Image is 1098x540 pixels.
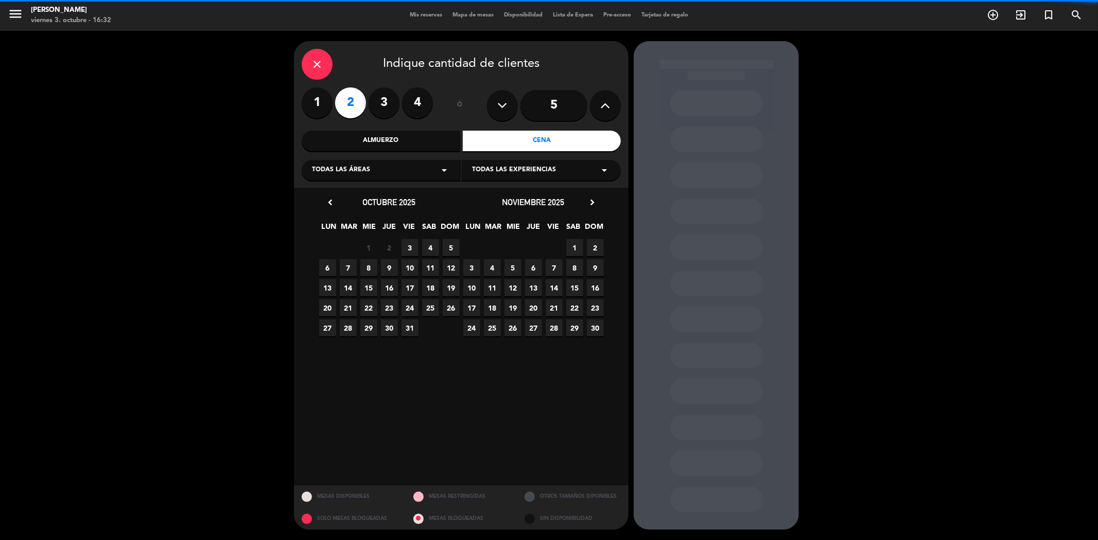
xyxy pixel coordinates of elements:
i: chevron_left [325,197,336,208]
span: 20 [525,299,542,316]
span: MIE [361,221,378,238]
i: close [311,58,323,70]
div: [PERSON_NAME] [31,5,111,15]
div: Indique cantidad de clientes [302,49,621,80]
span: noviembre 2025 [502,197,565,207]
span: 10 [463,279,480,296]
i: arrow_drop_down [598,164,611,176]
span: 5 [443,239,460,256]
div: Cena [463,131,621,151]
span: 11 [422,259,439,276]
span: 12 [443,259,460,276]
span: 10 [402,259,419,276]
div: viernes 3. octubre - 16:32 [31,15,111,26]
span: 18 [484,299,501,316]
span: 9 [381,259,398,276]
button: menu [8,6,23,25]
span: 27 [525,319,542,336]
span: 31 [402,319,419,336]
span: 14 [546,279,563,296]
span: Disponibilidad [499,12,548,18]
label: 2 [335,87,366,118]
span: 19 [504,299,521,316]
span: 20 [319,299,336,316]
span: 3 [402,239,419,256]
span: Lista de Espera [548,12,598,18]
span: JUE [525,221,542,238]
span: DOM [585,221,602,238]
label: 4 [402,87,433,118]
span: 7 [340,259,357,276]
span: 25 [422,299,439,316]
div: MESAS BLOQUEADAS [406,508,517,530]
span: VIE [401,221,418,238]
span: 8 [566,259,583,276]
span: 7 [546,259,563,276]
span: Todas las experiencias [472,165,556,175]
span: 22 [566,299,583,316]
span: MAR [485,221,502,238]
span: 29 [566,319,583,336]
span: 4 [422,239,439,256]
div: SIN DISPONIBILIDAD [517,508,629,530]
span: 27 [319,319,336,336]
span: DOM [441,221,458,238]
span: 2 [381,239,398,256]
span: LUN [321,221,338,238]
span: 16 [381,279,398,296]
span: 18 [422,279,439,296]
i: chevron_right [587,197,598,208]
span: 3 [463,259,480,276]
span: 30 [381,319,398,336]
div: ó [443,87,477,123]
span: 19 [443,279,460,296]
span: 30 [587,319,604,336]
i: arrow_drop_down [438,164,450,176]
span: 26 [443,299,460,316]
span: 21 [546,299,563,316]
span: 11 [484,279,501,296]
span: 25 [484,319,501,336]
span: 12 [504,279,521,296]
i: menu [8,6,23,22]
span: 1 [360,239,377,256]
span: SAB [421,221,438,238]
span: LUN [465,221,482,238]
label: 3 [369,87,399,118]
span: Mis reservas [405,12,447,18]
span: MAR [341,221,358,238]
span: 14 [340,279,357,296]
i: add_circle_outline [987,9,999,21]
i: search [1070,9,1083,21]
span: SAB [565,221,582,238]
span: JUE [381,221,398,238]
span: 1 [566,239,583,256]
span: 9 [587,259,604,276]
span: Todas las áreas [312,165,370,175]
span: 21 [340,299,357,316]
i: turned_in_not [1042,9,1055,21]
span: 6 [525,259,542,276]
span: 15 [566,279,583,296]
span: 17 [402,279,419,296]
span: 15 [360,279,377,296]
span: 26 [504,319,521,336]
span: 8 [360,259,377,276]
span: 13 [525,279,542,296]
span: 2 [587,239,604,256]
span: Pre-acceso [598,12,636,18]
span: 5 [504,259,521,276]
div: MESAS DISPONIBLES [294,485,406,508]
div: SOLO MESAS BLOQUEADAS [294,508,406,530]
span: 17 [463,299,480,316]
span: Mapa de mesas [447,12,499,18]
span: 13 [319,279,336,296]
span: 22 [360,299,377,316]
i: exit_to_app [1015,9,1027,21]
span: 24 [402,299,419,316]
span: 23 [381,299,398,316]
span: 24 [463,319,480,336]
span: octubre 2025 [363,197,416,207]
span: Tarjetas de regalo [636,12,693,18]
label: 1 [302,87,333,118]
